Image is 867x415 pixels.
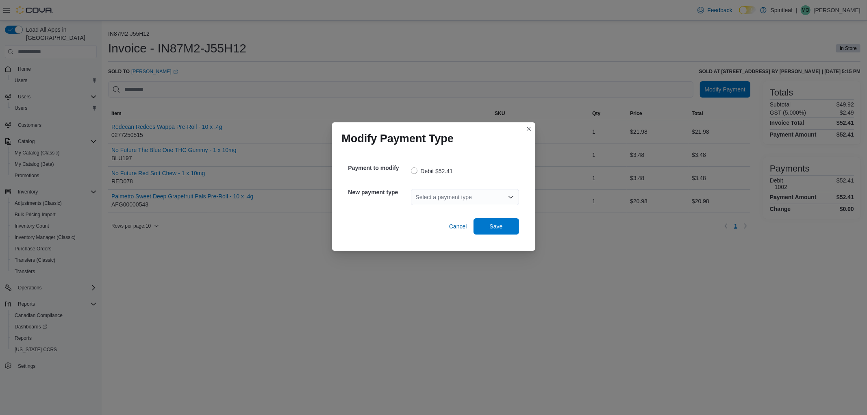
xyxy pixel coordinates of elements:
button: Cancel [446,218,470,235]
input: Accessible screen reader label [416,192,417,202]
h5: New payment type [348,184,409,200]
button: Closes this modal window [524,124,534,134]
h1: Modify Payment Type [342,132,454,145]
label: Debit $52.41 [411,166,453,176]
span: Save [490,222,503,230]
button: Open list of options [508,194,514,200]
span: Cancel [449,222,467,230]
button: Save [474,218,519,235]
h5: Payment to modify [348,160,409,176]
